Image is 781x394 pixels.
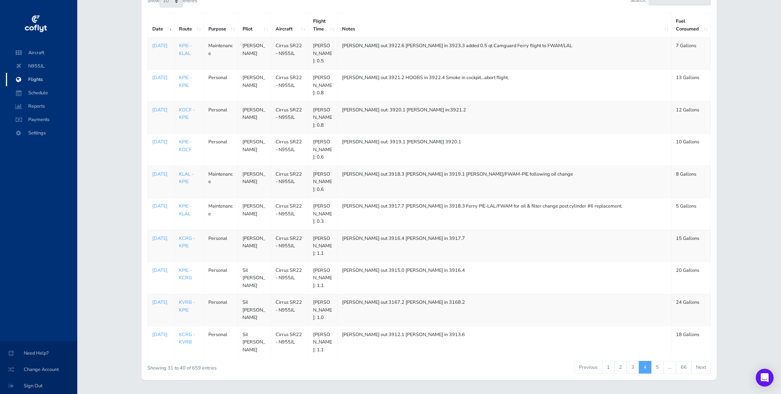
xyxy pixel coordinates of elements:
[152,202,170,210] a: [DATE]
[152,106,170,114] a: [DATE]
[204,294,238,326] td: Personal
[271,198,308,230] td: Cirrus SR22 - N955JL
[671,69,711,101] td: 13 Gallons
[238,134,271,166] td: [PERSON_NAME]
[337,69,671,101] td: [PERSON_NAME] out 3921.2 HOOBS in 3922.4 Smoke in cockpit…abort flight.
[179,139,192,153] a: KPIE - KOCF
[337,166,671,198] td: [PERSON_NAME] out 3918.3 [PERSON_NAME] in 3919.1 [PERSON_NAME]/FWAM-PIE following oil change
[152,42,170,49] a: [DATE]
[13,73,70,86] span: Flights
[204,230,238,262] td: Personal
[179,42,192,56] a: KPIE - KLAL
[152,235,170,242] a: [DATE]
[308,326,337,358] td: [PERSON_NAME]: 1.1
[651,361,664,374] a: 5
[179,74,192,88] a: KPIE - KPIE
[756,369,774,387] div: Open Intercom Messenger
[308,69,337,101] td: [PERSON_NAME]: 0.8
[152,299,170,306] a: [DATE]
[204,326,238,358] td: Personal
[337,262,671,294] td: [PERSON_NAME] out 3915.0 [PERSON_NAME] in 3916.4
[179,331,195,345] a: KCRG - KVRB
[337,13,671,38] th: Notes: activate to sort column ascending
[9,346,68,360] span: Need Help?
[337,134,671,166] td: [PERSON_NAME] out: 3919.1 [PERSON_NAME] 3920.1
[574,361,602,374] a: Previous
[337,101,671,133] td: [PERSON_NAME] out: 3920.1 [PERSON_NAME] in:3921.2
[271,230,308,262] td: Cirrus SR22 - N955JL
[152,170,170,178] a: [DATE]
[271,13,308,38] th: Aircraft: activate to sort column ascending
[271,134,308,166] td: Cirrus SR22 - N955JL
[671,13,711,38] th: Fuel Consumed: activate to sort column ascending
[23,13,48,35] img: coflyt logo
[238,198,271,230] td: [PERSON_NAME]
[152,74,170,81] p: [DATE]
[671,230,711,262] td: 15 Gallons
[238,101,271,133] td: [PERSON_NAME]
[238,230,271,262] td: [PERSON_NAME]
[9,379,68,393] span: Sign Out
[627,361,639,374] a: 3
[179,267,192,281] a: KPIE - KCRG
[308,13,337,38] th: Flight Time: activate to sort column ascending
[204,101,238,133] td: Personal
[13,46,70,59] span: Aircraft
[308,262,337,294] td: [PERSON_NAME]: 1.1
[179,235,195,249] a: KCRG - KPIE
[238,166,271,198] td: [PERSON_NAME]
[13,113,70,126] span: Payments
[13,100,70,113] span: Reports
[671,198,711,230] td: 5 Gallons
[671,294,711,326] td: 24 Gallons
[308,38,337,69] td: [PERSON_NAME]: 0.5
[671,134,711,166] td: 10 Gallons
[271,262,308,294] td: Cirrus SR22 - N955JL
[179,107,195,121] a: KOCF - KPIE
[152,331,170,338] a: [DATE]
[614,361,627,374] a: 2
[204,69,238,101] td: Personal
[271,69,308,101] td: Cirrus SR22 - N955JL
[204,198,238,230] td: Maintenance
[238,38,271,69] td: [PERSON_NAME]
[337,294,671,326] td: [PERSON_NAME] out 3167.2 [PERSON_NAME] in 3168.2
[204,134,238,166] td: Personal
[308,230,337,262] td: [PERSON_NAME]: 1.1
[13,86,70,100] span: Schedule
[147,13,174,38] th: Date: activate to sort column ascending
[671,38,711,69] td: 7 Gallons
[147,360,377,372] div: Showing 31 to 40 of 659 entries
[308,166,337,198] td: [PERSON_NAME]: 0.6
[308,294,337,326] td: [PERSON_NAME]: 1.0
[337,230,671,262] td: [PERSON_NAME] out 3916.4 [PERSON_NAME] in 3917.7
[174,13,204,38] th: Route: activate to sort column ascending
[671,166,711,198] td: 8 Gallons
[337,326,671,358] td: [PERSON_NAME] out 3912.1 [PERSON_NAME] in 3913.6
[13,59,70,73] span: N955JL
[238,69,271,101] td: [PERSON_NAME]
[337,198,671,230] td: [PERSON_NAME] out 3917.7 [PERSON_NAME] in 3918.3 Ferry PIE-LAL/FWAM for oil & filter change post ...
[179,299,195,313] a: KVRB - KPIE
[271,38,308,69] td: Cirrus SR22 - N955JL
[671,262,711,294] td: 20 Gallons
[204,38,238,69] td: Maintenance
[238,262,271,294] td: Sil [PERSON_NAME]
[271,294,308,326] td: Cirrus SR22 - N955JL
[271,101,308,133] td: Cirrus SR22 - N955JL
[238,326,271,358] td: Sil [PERSON_NAME]
[238,13,271,38] th: Pilot: activate to sort column ascending
[671,101,711,133] td: 12 Gallons
[152,138,170,146] a: [DATE]
[602,361,615,374] a: 1
[152,267,170,274] a: [DATE]
[204,13,238,38] th: Purpose: activate to sort column ascending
